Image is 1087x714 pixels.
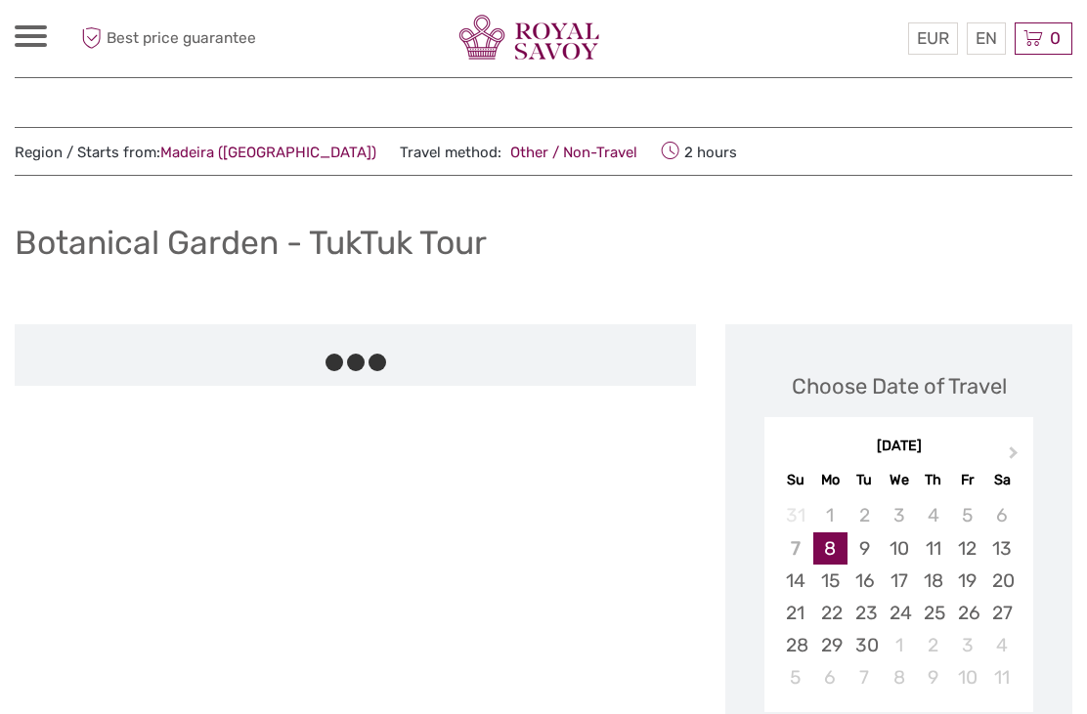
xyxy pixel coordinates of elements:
div: month 2025-09 [770,499,1026,693]
span: Best price guarantee [76,22,280,55]
div: Not available Tuesday, September 2nd, 2025 [848,499,882,531]
div: Choose Friday, September 19th, 2025 [950,565,984,597]
div: Choose Monday, October 6th, 2025 [813,661,848,693]
div: Tu [848,467,882,493]
img: 3280-12f42084-c20e-4d34-be88-46f68e1c0edb_logo_small.png [455,15,604,63]
div: Choose Wednesday, October 8th, 2025 [882,661,916,693]
div: Choose Sunday, September 21st, 2025 [778,597,812,629]
span: Region / Starts from: [15,143,376,163]
a: Other / Non-Travel [501,144,637,161]
div: Choose Saturday, September 20th, 2025 [984,565,1019,597]
div: Choose Saturday, September 27th, 2025 [984,597,1019,629]
div: Th [916,467,950,493]
div: Not available Friday, September 5th, 2025 [950,499,984,531]
div: Choose Wednesday, September 10th, 2025 [882,532,916,565]
div: Not available Monday, September 1st, 2025 [813,499,848,531]
div: Choose Friday, October 10th, 2025 [950,661,984,693]
div: We [882,467,916,493]
div: Choose Sunday, October 5th, 2025 [778,661,812,693]
div: Choose Thursday, September 18th, 2025 [916,565,950,597]
div: Choose Tuesday, October 7th, 2025 [848,661,882,693]
div: Choose Date of Travel [792,371,1007,401]
div: Sa [984,467,1019,493]
div: Choose Thursday, September 11th, 2025 [916,532,950,565]
div: Choose Monday, September 15th, 2025 [813,565,848,597]
div: Mo [813,467,848,493]
div: Choose Thursday, September 25th, 2025 [916,597,950,629]
div: Su [778,467,812,493]
div: Choose Friday, September 12th, 2025 [950,532,984,565]
div: EN [967,22,1006,55]
div: Not available Thursday, September 4th, 2025 [916,499,950,531]
div: Not available Wednesday, September 3rd, 2025 [882,499,916,531]
button: Next Month [1000,441,1031,473]
div: Choose Saturday, September 13th, 2025 [984,532,1019,565]
div: Choose Monday, September 22nd, 2025 [813,597,848,629]
div: Choose Sunday, September 14th, 2025 [778,565,812,597]
div: Choose Monday, September 8th, 2025 [813,532,848,565]
div: Choose Thursday, October 2nd, 2025 [916,629,950,661]
a: Madeira ([GEOGRAPHIC_DATA]) [160,144,376,161]
span: 0 [1047,28,1064,48]
div: Choose Saturday, October 11th, 2025 [984,661,1019,693]
div: Choose Monday, September 29th, 2025 [813,629,848,661]
div: Choose Wednesday, September 17th, 2025 [882,565,916,597]
div: Fr [950,467,984,493]
div: Not available Sunday, August 31st, 2025 [778,499,812,531]
div: Not available Saturday, September 6th, 2025 [984,499,1019,531]
div: Choose Sunday, September 28th, 2025 [778,629,812,661]
div: Choose Tuesday, September 30th, 2025 [848,629,882,661]
span: 2 hours [661,138,737,165]
div: Choose Tuesday, September 23rd, 2025 [848,597,882,629]
div: Not available Sunday, September 7th, 2025 [778,532,812,565]
div: Choose Tuesday, September 16th, 2025 [848,565,882,597]
div: Choose Tuesday, September 9th, 2025 [848,532,882,565]
h1: Botanical Garden - TukTuk Tour [15,223,487,263]
div: [DATE] [764,437,1033,457]
div: Choose Thursday, October 9th, 2025 [916,661,950,693]
div: Choose Wednesday, October 1st, 2025 [882,629,916,661]
div: Choose Friday, October 3rd, 2025 [950,629,984,661]
span: Travel method: [400,138,637,165]
div: Choose Saturday, October 4th, 2025 [984,629,1019,661]
span: EUR [917,28,949,48]
div: Choose Friday, September 26th, 2025 [950,597,984,629]
div: Choose Wednesday, September 24th, 2025 [882,597,916,629]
